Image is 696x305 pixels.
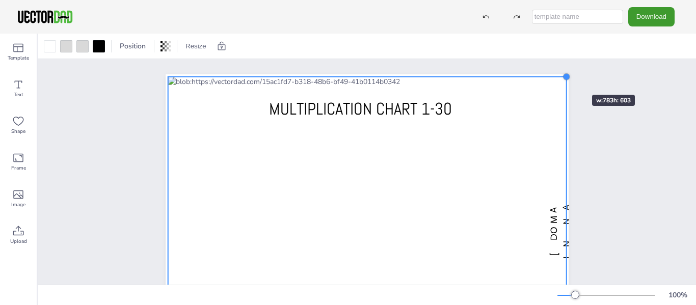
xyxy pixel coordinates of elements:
span: Position [118,41,148,51]
input: template name [532,10,623,24]
span: [DOMAIN_NAME] [548,202,585,259]
button: Download [628,7,675,26]
span: MULTIPLICATION CHART 1-30 [269,98,452,120]
span: Image [11,201,25,209]
div: 100 % [665,290,690,300]
span: Text [14,91,23,99]
div: w: 783 h: 603 [592,95,635,106]
span: Shape [11,127,25,135]
span: Upload [10,237,27,245]
img: VectorDad-1.png [16,9,74,24]
span: Template [8,54,29,62]
button: Resize [181,38,210,54]
span: Frame [11,164,26,172]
